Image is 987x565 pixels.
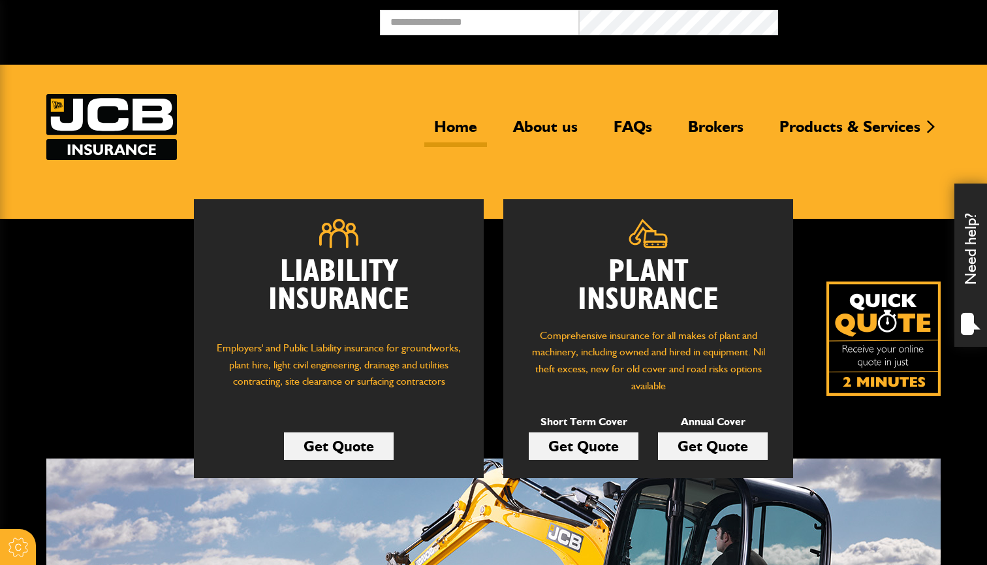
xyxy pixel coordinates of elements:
a: Brokers [678,117,753,147]
img: Quick Quote [826,282,941,396]
a: Get Quote [284,432,394,460]
h2: Plant Insurance [523,258,774,314]
p: Short Term Cover [529,413,638,430]
img: JCB Insurance Services logo [46,94,177,160]
div: Need help? [954,184,987,347]
a: Get your insurance quote isn just 2-minutes [826,282,941,396]
a: About us [503,117,587,147]
a: FAQs [604,117,662,147]
a: Home [424,117,487,147]
p: Comprehensive insurance for all makes of plant and machinery, including owned and hired in equipm... [523,327,774,394]
a: JCB Insurance Services [46,94,177,160]
button: Broker Login [778,10,977,30]
p: Employers' and Public Liability insurance for groundworks, plant hire, light civil engineering, d... [213,340,464,402]
h2: Liability Insurance [213,258,464,327]
a: Products & Services [770,117,930,147]
p: Annual Cover [658,413,768,430]
a: Get Quote [529,432,638,460]
a: Get Quote [658,432,768,460]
